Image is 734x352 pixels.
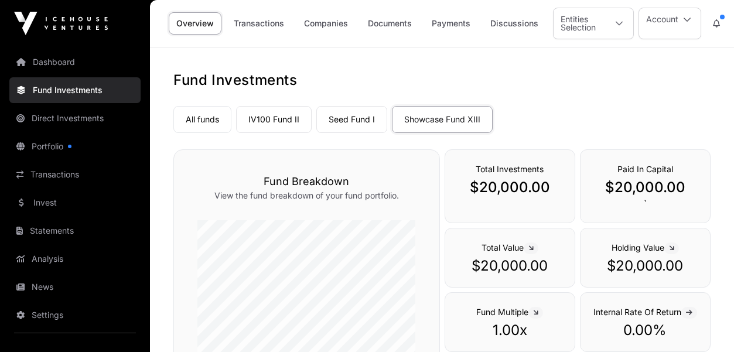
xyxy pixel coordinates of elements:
a: Settings [9,302,141,328]
a: Statements [9,218,141,244]
span: Paid In Capital [617,164,673,174]
p: 0.00% [592,321,698,340]
a: Dashboard [9,49,141,75]
h3: Fund Breakdown [197,173,416,190]
div: Entities Selection [554,8,605,39]
iframe: Chat Widget [675,296,734,352]
p: $20,000.00 [592,178,698,197]
a: Portfolio [9,134,141,159]
p: $20,000.00 [457,257,563,275]
p: 1.00x [457,321,563,340]
img: Icehouse Ventures Logo [14,12,108,35]
a: Discussions [483,12,546,35]
a: Invest [9,190,141,216]
p: $20,000.00 [592,257,698,275]
a: Transactions [9,162,141,187]
a: Direct Investments [9,105,141,131]
a: Documents [360,12,419,35]
a: News [9,274,141,300]
div: ` [580,149,711,223]
a: Companies [296,12,356,35]
span: Holding Value [612,242,679,252]
span: Internal Rate Of Return [593,307,697,317]
a: Overview [169,12,221,35]
a: Analysis [9,246,141,272]
a: IV100 Fund II [236,106,312,133]
a: Fund Investments [9,77,141,103]
button: Account [639,8,701,39]
span: Total Value [482,242,538,252]
a: Seed Fund I [316,106,387,133]
span: Fund Multiple [476,307,543,317]
a: All funds [173,106,231,133]
h1: Fund Investments [173,71,711,90]
span: Total Investments [476,164,544,174]
a: Payments [424,12,478,35]
a: Transactions [226,12,292,35]
a: Showcase Fund XIII [392,106,493,133]
p: View the fund breakdown of your fund portfolio. [197,190,416,201]
p: $20,000.00 [457,178,563,197]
